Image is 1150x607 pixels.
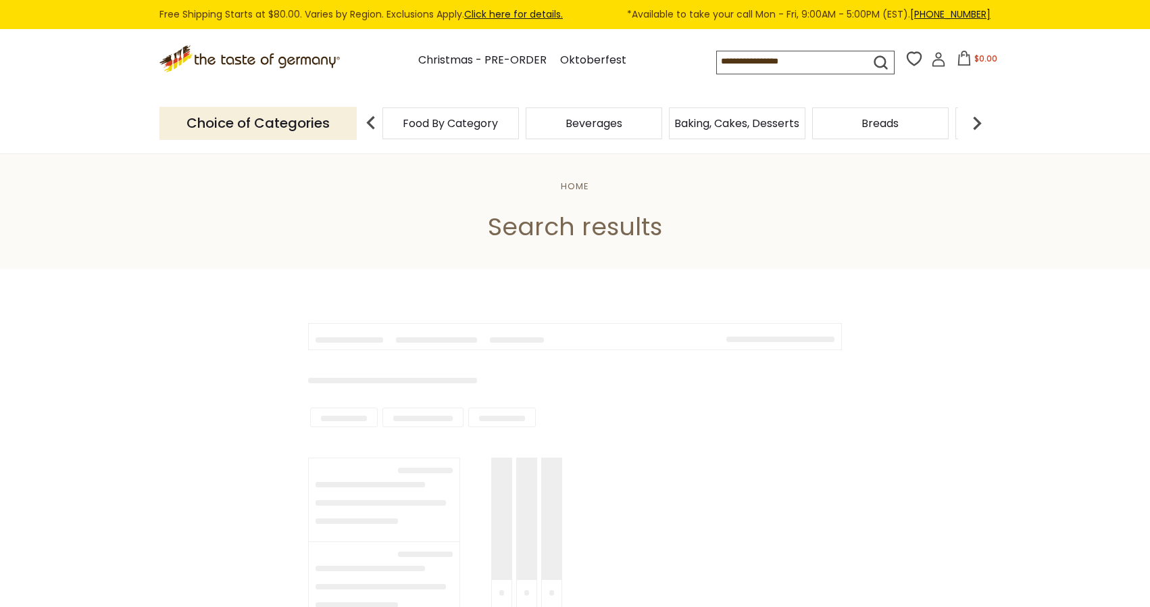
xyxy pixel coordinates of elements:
[674,118,799,128] a: Baking, Cakes, Desserts
[42,212,1108,242] h1: Search results
[561,180,589,193] a: Home
[159,7,991,22] div: Free Shipping Starts at $80.00. Varies by Region. Exclusions Apply.
[357,110,384,137] img: previous arrow
[627,7,991,22] span: *Available to take your call Mon - Fri, 9:00AM - 5:00PM (EST).
[964,110,991,137] img: next arrow
[910,7,991,21] a: [PHONE_NUMBER]
[566,118,622,128] a: Beverages
[464,7,563,21] a: Click here for details.
[418,51,547,70] a: Christmas - PRE-ORDER
[974,53,997,64] span: $0.00
[560,51,626,70] a: Oktoberfest
[159,107,357,140] p: Choice of Categories
[861,118,899,128] a: Breads
[403,118,498,128] a: Food By Category
[949,51,1006,71] button: $0.00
